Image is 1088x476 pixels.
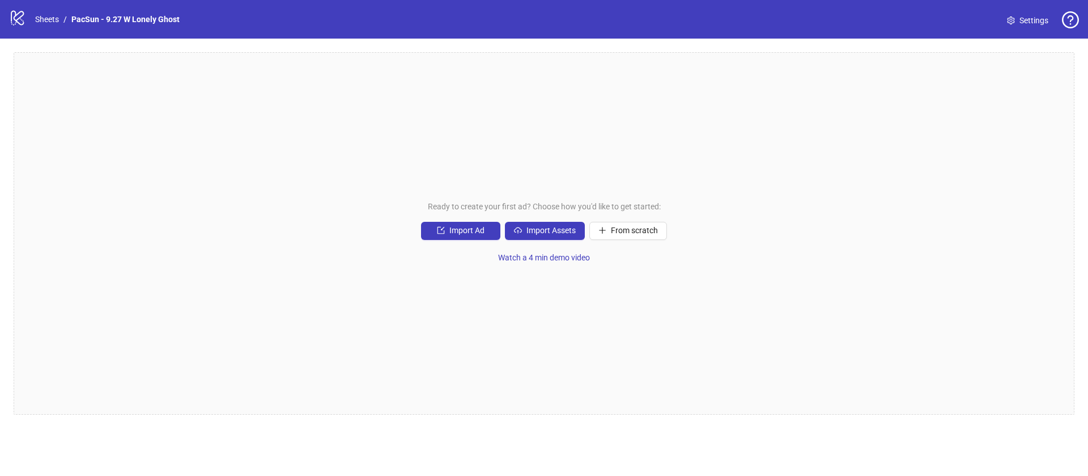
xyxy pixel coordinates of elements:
span: Import Ad [449,226,484,235]
span: Ready to create your first ad? Choose how you'd like to get started: [428,200,661,213]
span: cloud-upload [514,226,522,234]
a: PacSun - 9.27 W Lonely Ghost [69,13,182,26]
a: Sheets [33,13,61,26]
button: Import Ad [421,222,500,240]
span: Settings [1019,14,1048,27]
button: From scratch [589,222,667,240]
button: Import Assets [505,222,585,240]
span: From scratch [611,226,658,235]
span: plus [598,226,606,234]
span: setting [1007,16,1015,24]
li: / [63,13,67,26]
span: question-circle [1062,11,1079,28]
span: import [437,226,445,234]
span: Watch a 4 min demo video [498,253,590,262]
a: Settings [998,11,1057,30]
span: Import Assets [526,226,576,235]
button: Watch a 4 min demo video [489,249,599,267]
